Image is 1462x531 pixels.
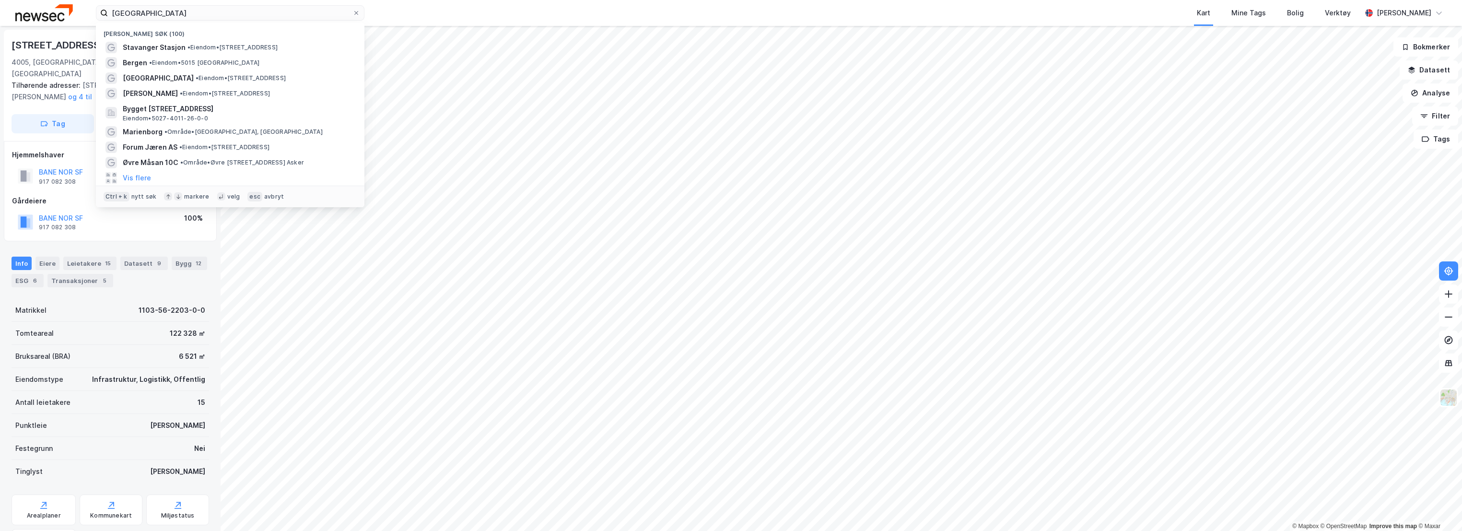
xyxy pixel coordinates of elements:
div: [PERSON_NAME] [150,420,205,431]
span: Øvre Måsan 10C [123,157,178,168]
span: Område • Øvre [STREET_ADDRESS] Asker [180,159,304,166]
div: Infrastruktur, Logistikk, Offentlig [92,374,205,385]
div: esc [247,192,262,201]
div: Arealplaner [27,512,61,519]
div: Leietakere [63,257,117,270]
div: Eiendomstype [15,374,63,385]
div: velg [227,193,240,201]
div: Bruksareal (BRA) [15,351,70,362]
img: newsec-logo.f6e21ccffca1b3a03d2d.png [15,4,73,21]
span: • [196,74,199,82]
input: Søk på adresse, matrikkel, gårdeiere, leietakere eller personer [108,6,352,20]
button: Datasett [1400,60,1458,80]
span: Område • [GEOGRAPHIC_DATA], [GEOGRAPHIC_DATA] [164,128,323,136]
div: 917 082 308 [39,224,76,231]
div: 4005, [GEOGRAPHIC_DATA], [GEOGRAPHIC_DATA] [12,57,133,80]
button: Vis flere [123,172,151,184]
iframe: Chat Widget [1414,485,1462,531]
div: 6 521 ㎡ [179,351,205,362]
div: 100% [184,212,203,224]
span: Eiendom • [STREET_ADDRESS] [187,44,278,51]
div: Gårdeiere [12,195,209,207]
span: Eiendom • [STREET_ADDRESS] [180,90,270,97]
button: Filter [1412,106,1458,126]
div: Nei [194,443,205,454]
div: Tinglyst [15,466,43,477]
div: Bolig [1287,7,1304,19]
div: 6 [30,276,40,285]
span: Bygget [STREET_ADDRESS] [123,103,353,115]
div: Kart [1197,7,1210,19]
span: • [179,143,182,151]
span: Tilhørende adresser: [12,81,82,89]
span: • [180,159,183,166]
a: OpenStreetMap [1321,523,1367,530]
div: Punktleie [15,420,47,431]
div: 15 [198,397,205,408]
span: Eiendom • [STREET_ADDRESS] [196,74,286,82]
div: [PERSON_NAME] [1377,7,1431,19]
div: 917 082 308 [39,178,76,186]
div: 15 [103,259,113,268]
img: Z [1439,389,1458,407]
div: Antall leietakere [15,397,70,408]
div: Eiere [35,257,59,270]
span: • [164,128,167,135]
span: Eiendom • 5015 [GEOGRAPHIC_DATA] [149,59,259,67]
div: Bygg [172,257,207,270]
span: Marienborg [123,126,163,138]
div: avbryt [264,193,284,201]
span: Eiendom • 5027-4011-26-0-0 [123,115,208,122]
span: Eiendom • [STREET_ADDRESS] [179,143,269,151]
div: Mine Tags [1231,7,1266,19]
div: Festegrunn [15,443,53,454]
div: Kontrollprogram for chat [1414,485,1462,531]
span: [GEOGRAPHIC_DATA] [123,72,194,84]
span: [PERSON_NAME] [123,88,178,99]
div: 1103-56-2203-0-0 [139,305,205,316]
div: Ctrl + k [104,192,129,201]
div: 12 [194,259,203,268]
div: [STREET_ADDRESS][PERSON_NAME] [12,80,201,103]
div: 5 [100,276,109,285]
div: [PERSON_NAME] [150,466,205,477]
div: Verktøy [1325,7,1351,19]
div: Info [12,257,32,270]
div: Miljøstatus [161,512,195,519]
a: Mapbox [1292,523,1319,530]
div: Tomteareal [15,328,54,339]
div: ESG [12,274,44,287]
div: Matrikkel [15,305,47,316]
button: Tags [1414,130,1458,149]
div: Kommunekart [90,512,132,519]
div: markere [184,193,209,201]
button: Analyse [1403,83,1458,103]
span: • [149,59,152,66]
span: Forum Jæren AS [123,142,177,153]
button: Bokmerker [1393,37,1458,57]
span: • [180,90,183,97]
div: 122 328 ㎡ [170,328,205,339]
div: 9 [154,259,164,268]
span: Stavanger Stasjon [123,42,186,53]
button: Tag [12,114,94,133]
span: Bergen [123,57,147,69]
div: [PERSON_NAME] søk (100) [96,23,364,40]
div: [STREET_ADDRESS] [12,37,105,53]
div: nytt søk [131,193,157,201]
div: Datasett [120,257,168,270]
div: Transaksjoner [47,274,113,287]
span: • [187,44,190,51]
a: Improve this map [1369,523,1417,530]
div: Hjemmelshaver [12,149,209,161]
